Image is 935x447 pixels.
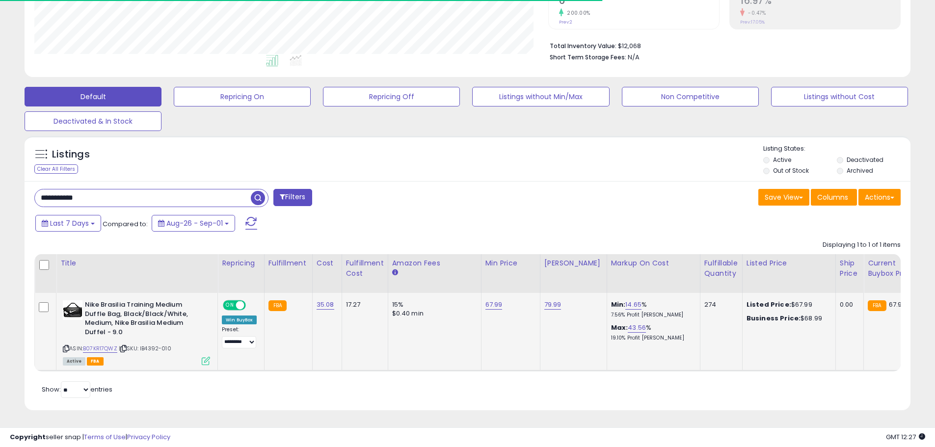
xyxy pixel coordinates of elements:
[811,189,857,206] button: Columns
[346,258,384,279] div: Fulfillment Cost
[50,218,89,228] span: Last 7 Days
[740,19,765,25] small: Prev: 17.05%
[323,87,460,106] button: Repricing Off
[840,258,859,279] div: Ship Price
[42,385,112,394] span: Show: entries
[747,258,831,268] div: Listed Price
[745,9,766,17] small: -0.47%
[563,9,590,17] small: 200.00%
[868,258,918,279] div: Current Buybox Price
[611,323,628,332] b: Max:
[607,254,700,293] th: The percentage added to the cost of goods (COGS) that forms the calculator for Min & Max prices.
[317,300,334,310] a: 35.08
[83,344,117,353] a: B07KR17QWZ
[166,218,223,228] span: Aug-26 - Sep-01
[472,87,609,106] button: Listings without Min/Max
[847,166,873,175] label: Archived
[222,316,257,324] div: Win BuyBox
[773,166,809,175] label: Out of Stock
[771,87,908,106] button: Listings without Cost
[85,300,204,339] b: Nike Brasilia Training Medium Duffle Bag, Black/Black/White, Medium, Nike Brasilia Medium Duffel ...
[611,258,696,268] div: Markup on Cost
[758,189,809,206] button: Save View
[847,156,883,164] label: Deactivated
[392,268,398,277] small: Amazon Fees.
[152,215,235,232] button: Aug-26 - Sep-01
[747,314,828,323] div: $68.99
[704,258,738,279] div: Fulfillable Quantity
[317,258,338,268] div: Cost
[544,258,603,268] div: [PERSON_NAME]
[611,335,693,342] p: 19.10% Profit [PERSON_NAME]
[840,300,856,309] div: 0.00
[60,258,214,268] div: Title
[747,300,828,309] div: $67.99
[392,300,474,309] div: 15%
[103,219,148,229] span: Compared to:
[773,156,791,164] label: Active
[392,258,477,268] div: Amazon Fees
[704,300,735,309] div: 274
[611,312,693,318] p: 7.56% Profit [PERSON_NAME]
[268,300,287,311] small: FBA
[25,87,161,106] button: Default
[346,300,380,309] div: 17.27
[268,258,308,268] div: Fulfillment
[222,326,257,348] div: Preset:
[817,192,848,202] span: Columns
[127,432,170,442] a: Privacy Policy
[550,53,626,61] b: Short Term Storage Fees:
[628,53,640,62] span: N/A
[485,258,536,268] div: Min Price
[858,189,901,206] button: Actions
[550,39,893,51] li: $12,068
[611,300,693,318] div: %
[63,300,210,364] div: ASIN:
[550,42,616,50] b: Total Inventory Value:
[625,300,641,310] a: 14.65
[889,300,906,309] span: 67.99
[10,432,46,442] strong: Copyright
[628,323,646,333] a: 43.56
[87,357,104,366] span: FBA
[84,432,126,442] a: Terms of Use
[244,301,260,310] span: OFF
[35,215,101,232] button: Last 7 Days
[119,344,171,352] span: | SKU: IB4392-010
[10,433,170,442] div: seller snap | |
[611,323,693,342] div: %
[559,19,572,25] small: Prev: 2
[868,300,886,311] small: FBA
[63,357,85,366] span: All listings currently available for purchase on Amazon
[611,300,626,309] b: Min:
[747,314,801,323] b: Business Price:
[25,111,161,131] button: Deactivated & In Stock
[224,301,236,310] span: ON
[52,148,90,161] h5: Listings
[222,258,260,268] div: Repricing
[392,309,474,318] div: $0.40 min
[544,300,561,310] a: 79.99
[273,189,312,206] button: Filters
[747,300,791,309] b: Listed Price:
[823,240,901,250] div: Displaying 1 to 1 of 1 items
[886,432,925,442] span: 2025-09-9 12:27 GMT
[763,144,910,154] p: Listing States:
[174,87,311,106] button: Repricing On
[485,300,503,310] a: 67.99
[34,164,78,174] div: Clear All Filters
[63,300,82,320] img: 41oIQGncyQL._SL40_.jpg
[622,87,759,106] button: Non Competitive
